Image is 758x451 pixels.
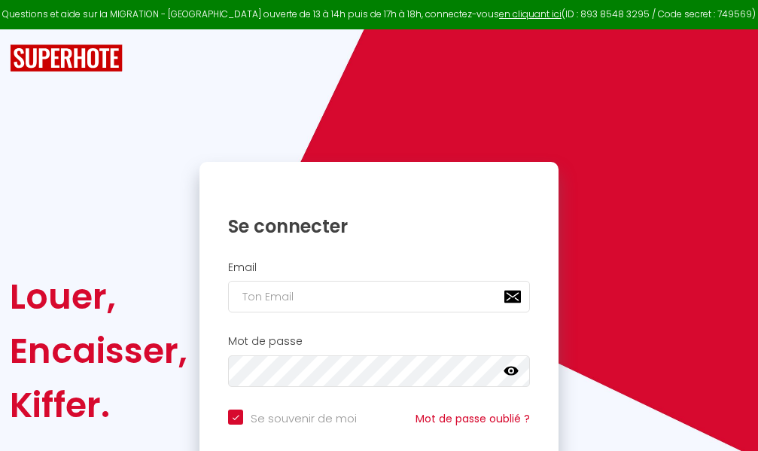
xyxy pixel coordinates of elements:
input: Ton Email [228,281,530,312]
h2: Mot de passe [228,335,530,348]
div: Encaisser, [10,324,187,378]
h2: Email [228,261,530,274]
div: Louer, [10,270,187,324]
a: en cliquant ici [499,8,562,20]
h1: Se connecter [228,215,530,238]
img: SuperHote logo [10,44,123,72]
div: Kiffer. [10,378,187,432]
a: Mot de passe oublié ? [416,411,530,426]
